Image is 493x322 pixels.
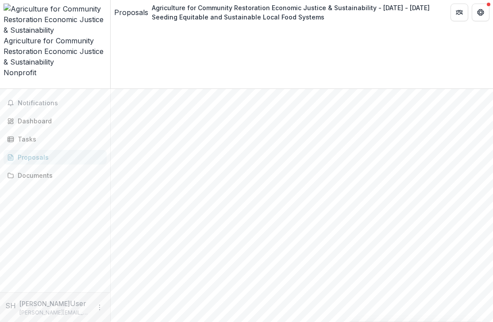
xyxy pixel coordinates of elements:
a: Proposals [114,7,148,18]
button: More [94,302,105,313]
p: [PERSON_NAME][EMAIL_ADDRESS][DOMAIN_NAME] [19,309,91,317]
nav: breadcrumb [114,1,440,23]
span: Nonprofit [4,68,36,77]
a: Dashboard [4,114,107,128]
div: Sara Howard [5,300,16,311]
div: Agriculture for Community Restoration Economic Justice & Sustainability - [DATE] - [DATE] Seeding... [152,3,436,22]
img: Agriculture for Community Restoration Economic Justice & Sustainability [4,4,107,35]
div: Proposals [18,153,100,162]
div: Agriculture for Community Restoration Economic Justice & Sustainability [4,35,107,67]
button: Get Help [472,4,489,21]
div: Dashboard [18,116,100,126]
div: Documents [18,171,100,180]
p: [PERSON_NAME] [19,299,70,308]
button: Notifications [4,96,107,110]
span: Notifications [18,100,103,107]
div: Tasks [18,134,100,144]
button: Partners [451,4,468,21]
a: Documents [4,168,107,183]
a: Tasks [4,132,107,146]
a: Proposals [4,150,107,165]
p: User [70,298,86,309]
